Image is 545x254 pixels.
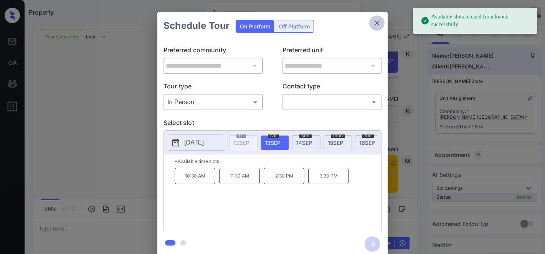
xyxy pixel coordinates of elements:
p: Preferred community [163,45,263,58]
button: close [369,15,385,31]
div: In Person [165,96,261,108]
div: Available slots fetched from knock successfully [421,10,531,32]
span: tue [362,133,374,138]
button: [DATE] [168,134,225,151]
span: mon [331,133,345,138]
span: 13 SEP [265,139,281,146]
span: sat [268,133,279,138]
p: 3:30 PM [308,168,349,184]
p: [DATE] [184,138,204,147]
p: Tour type [163,81,263,94]
div: date-select [355,135,383,150]
span: 15 SEP [328,139,343,146]
div: date-select [261,135,289,150]
p: 2:30 PM [264,168,304,184]
p: 11:30 AM [219,168,260,184]
div: date-select [292,135,320,150]
h2: Schedule Tour [157,12,236,39]
p: Preferred unit [282,45,382,58]
p: *Available time slots [175,154,381,168]
p: Select slot [163,118,381,130]
p: 10:30 AM [175,168,215,184]
div: Off Platform [275,20,314,32]
p: Contact type [282,81,382,94]
span: 16 SEP [359,139,375,146]
span: 14 SEP [296,139,312,146]
div: date-select [324,135,352,150]
span: sun [299,133,312,138]
div: On Platform [236,20,274,32]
